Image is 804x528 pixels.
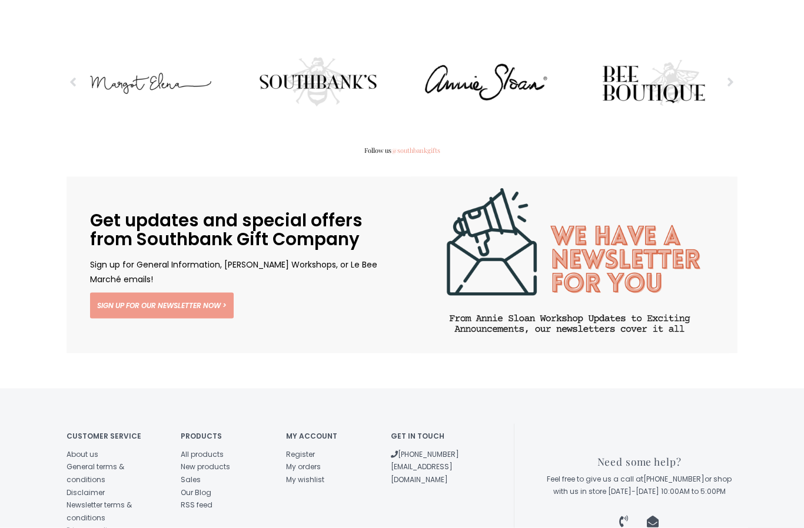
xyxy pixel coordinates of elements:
[181,500,212,510] a: RSS feed
[181,487,211,497] a: Our Blog
[391,449,459,459] a: [PHONE_NUMBER]
[286,449,315,459] a: Register
[181,449,224,459] a: All products
[67,487,105,497] a: Disclaimer
[391,146,440,155] a: @southbankgifts
[181,462,230,472] a: New products
[67,449,98,459] a: About us
[643,474,705,484] a: [PHONE_NUMBER]
[420,56,552,109] img: Annie Sloan®
[391,462,453,484] a: [EMAIL_ADDRESS][DOMAIN_NAME]
[286,432,374,440] h4: My account
[90,293,234,319] a: Sign up for our newsletter now >
[547,474,732,497] span: Feel free to give us a call at or shop with us in store [DATE]-[DATE] 10:00AM to 5:00PM
[724,72,737,92] a: Next
[67,72,80,92] a: Previous
[286,462,321,472] a: My orders
[587,56,720,109] img: Bee Boutique
[90,258,378,287] p: Sign up for General Information, [PERSON_NAME] Workshops, or Le Bee Marché emails!
[541,456,737,467] h3: Need some help?
[286,474,324,484] a: My wishlist
[181,432,268,440] h4: Products
[67,432,163,440] h4: Customer service
[411,177,729,353] img: Get updates and special offers from Southbank Gift Company
[67,500,132,523] a: Newsletter terms & conditions
[90,211,378,249] h2: Get updates and special offers from Southbank Gift Company
[67,145,737,156] span: Follow us
[181,474,201,484] a: Sales
[252,56,384,109] img: Southbank's
[67,462,124,484] a: General terms & conditions
[84,56,217,109] img: Margot Elena
[391,432,479,440] h4: Get in touch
